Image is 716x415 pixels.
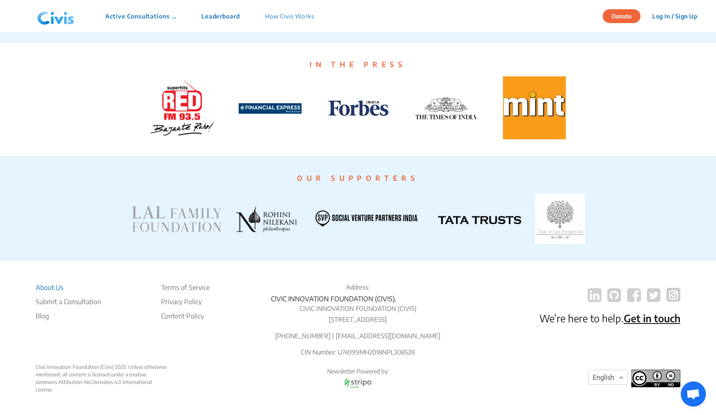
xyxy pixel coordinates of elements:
img: Red FM logo [151,81,213,136]
li: About Us [36,282,101,292]
img: footer logo [631,370,680,387]
p: CIVIC INNOVATION FOUNDATION (CIVIS) [271,304,445,313]
p: [PHONE_NUMBER] | [EMAIL_ADDRESS][DOMAIN_NAME] [271,331,445,341]
img: SVP INDIA [310,206,424,232]
img: TATA TRUSTS [535,194,585,244]
p: CIN Number: U74999MH2018NPL308528 [271,347,445,357]
a: Open chat [681,381,706,407]
img: ROHINI NILEKANI PHILANTHROPIES [235,206,297,232]
a: Get in touch [624,312,680,324]
img: navlogo.png [34,4,78,29]
li: Content Policy [161,311,210,321]
img: TOI logo [415,95,478,121]
p: Address: [271,282,445,292]
p: Newsletter Powered by: [271,367,445,376]
a: Blog [36,311,101,321]
img: Forbes logo [327,98,390,118]
img: Mint logo [503,76,566,139]
p: Leaderboard [201,12,240,21]
li: Submit a Consultation [36,297,101,307]
a: Donate [603,11,647,20]
li: Terms of Service [161,282,210,292]
img: stripo email logo [340,376,375,390]
p: We’re here to help. [539,311,680,326]
div: Civic Innovation Foundation (Civis) 2025. Unless otherwise mentioned, all content is licensed und... [36,363,168,394]
p: [STREET_ADDRESS] [271,315,445,324]
img: LAL FAMILY FOUNDATION [131,206,222,232]
p: How Civis Works [265,12,314,21]
li: Privacy Policy [161,297,210,307]
p: Active Consultations [105,12,176,21]
a: Financial-Express-Logo [239,102,302,113]
button: Donate [603,9,640,23]
button: Log In / Sign Up [647,10,703,23]
img: TATA TRUSTS [438,216,521,224]
img: Financial-Express-Logo [239,103,302,114]
div: CIVIC INNOVATION FOUNDATION (CIVIS), [271,282,445,364]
